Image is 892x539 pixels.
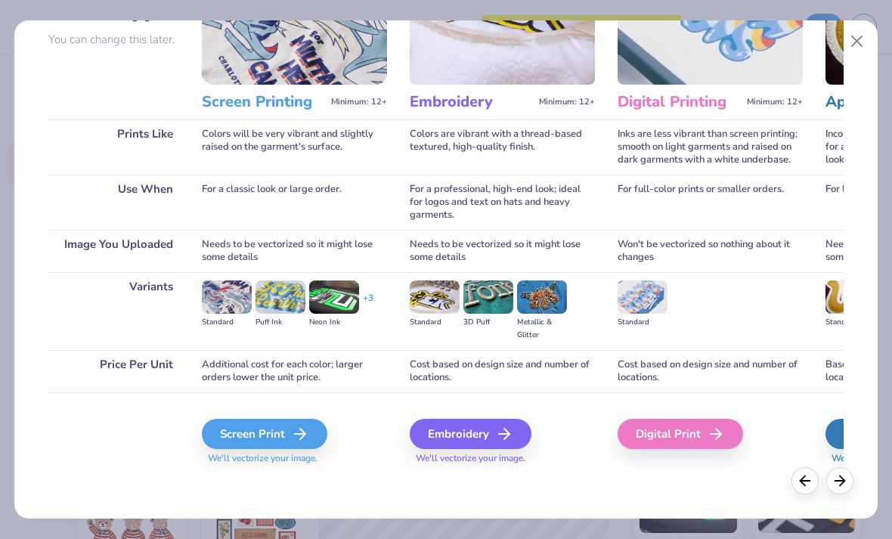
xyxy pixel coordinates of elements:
h3: Embroidery [410,92,533,112]
img: Standard [825,280,875,314]
div: Neon Ink [309,316,359,329]
span: We'll vectorize your image. [410,452,595,465]
div: Variants [48,272,188,350]
img: Standard [618,280,667,314]
div: Prints Like [48,119,188,175]
div: + 3 [363,292,373,318]
div: Standard [825,316,875,329]
button: Close [843,27,872,56]
p: You can change this later. [48,33,188,46]
div: Digital Print [618,419,743,449]
div: Cost based on design size and number of locations. [410,350,595,392]
span: Minimum: 12+ [747,97,803,107]
div: Standard [410,316,460,329]
img: Puff Ink [256,280,305,314]
img: Neon Ink [309,280,359,314]
div: Won't be vectorized so nothing about it changes [618,230,803,272]
img: Standard [410,280,460,314]
div: Cost based on design size and number of locations. [618,350,803,392]
h3: Digital Printing [618,92,741,112]
div: Needs to be vectorized so it might lose some details [410,230,595,272]
div: Embroidery [410,419,531,449]
div: Inks are less vibrant than screen printing; smooth on light garments and raised on dark garments ... [618,119,803,175]
div: Colors are vibrant with a thread-based textured, high-quality finish. [410,119,595,175]
div: Standard [618,316,667,329]
img: Standard [202,280,252,314]
div: Puff Ink [256,316,305,329]
div: Additional cost for each color; larger orders lower the unit price. [202,350,387,392]
div: Screen Print [202,419,327,449]
div: For a classic look or large order. [202,175,387,230]
img: 3D Puff [463,280,513,314]
div: Colors will be very vibrant and slightly raised on the garment's surface. [202,119,387,175]
img: Metallic & Glitter [517,280,567,314]
div: For a professional, high-end look; ideal for logos and text on hats and heavy garments. [410,175,595,230]
div: Use When [48,175,188,230]
div: Standard [202,316,252,329]
span: We'll vectorize your image. [202,452,387,465]
div: 3D Puff [463,316,513,329]
div: For full-color prints or smaller orders. [618,175,803,230]
div: Needs to be vectorized so it might lose some details [202,230,387,272]
div: Metallic & Glitter [517,316,567,342]
div: Image You Uploaded [48,230,188,272]
div: Price Per Unit [48,350,188,392]
span: Minimum: 12+ [539,97,595,107]
span: Minimum: 12+ [331,97,387,107]
h3: Screen Printing [202,92,325,112]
